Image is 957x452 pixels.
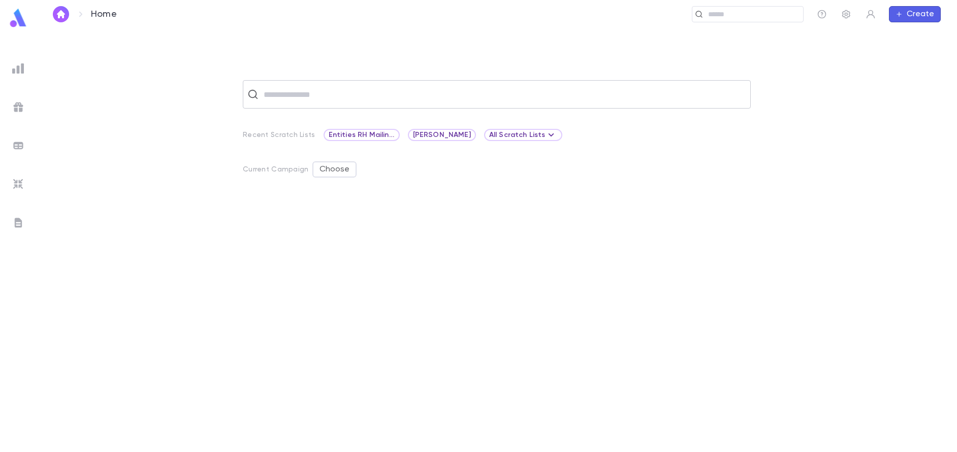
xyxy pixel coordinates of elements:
[889,6,941,22] button: Create
[8,8,28,28] img: logo
[243,165,308,173] p: Current Campaign
[409,131,475,139] span: [PERSON_NAME]
[12,217,24,229] img: letters_grey.7941b92b52307dd3b8a917253454ce1c.svg
[12,178,24,190] img: imports_grey.530a8a0e642e233f2baf0ef88e8c9fcb.svg
[324,129,400,141] div: Entities RH Mailing 2025
[243,131,315,139] p: Recent Scratch Lists
[484,129,563,141] div: All Scratch Lists
[12,140,24,152] img: batches_grey.339ca447c9d9533ef1741baa751efc33.svg
[325,131,399,139] span: Entities RH Mailing 2025
[91,9,117,20] p: Home
[312,161,357,178] button: Choose
[12,62,24,75] img: reports_grey.c525e4749d1bce6a11f5fe2a8de1b229.svg
[489,129,558,141] div: All Scratch Lists
[55,10,67,18] img: home_white.a664292cf8c1dea59945f0da9f25487c.svg
[408,129,476,141] div: [PERSON_NAME]
[12,101,24,113] img: campaigns_grey.99e729a5f7ee94e3726e6486bddda8f1.svg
